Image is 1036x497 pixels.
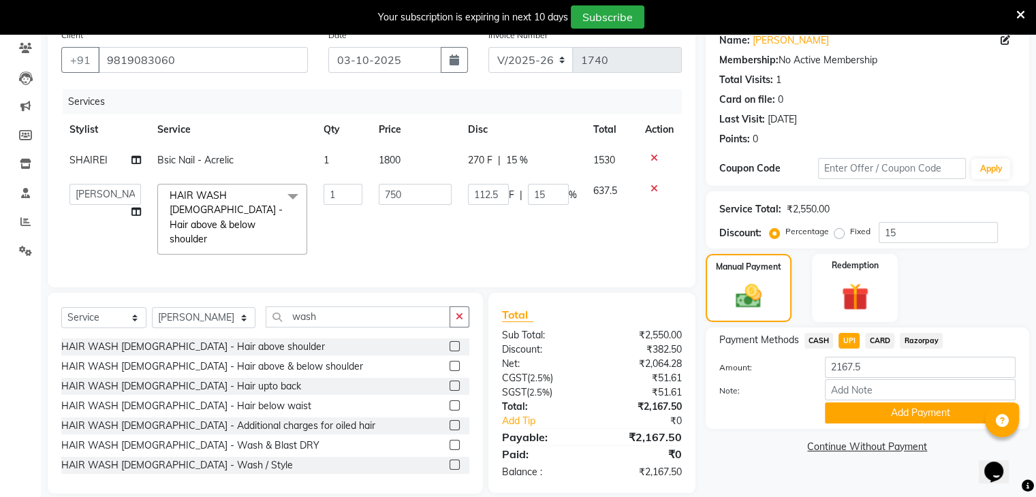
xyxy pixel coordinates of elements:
label: Redemption [832,259,879,272]
span: Payment Methods [719,333,799,347]
th: Disc [460,114,585,145]
div: Total Visits: [719,73,773,87]
input: Search by Name/Mobile/Email/Code [98,47,308,73]
div: HAIR WASH [DEMOGRAPHIC_DATA] - Hair upto back [61,379,301,394]
button: +91 [61,47,99,73]
div: ₹2,550.00 [592,328,692,342]
button: Apply [971,159,1010,179]
label: Fixed [850,225,870,238]
div: No Active Membership [719,53,1016,67]
span: 1800 [379,154,401,166]
span: | [498,153,501,167]
span: CASH [804,333,834,349]
label: Amount: [709,362,815,374]
span: SGST [502,386,527,398]
div: HAIR WASH [DEMOGRAPHIC_DATA] - Additional charges for oiled hair [61,419,375,433]
div: ₹2,167.50 [592,400,692,414]
span: 2.5% [530,372,550,383]
div: Your subscription is expiring in next 10 days [378,10,568,25]
div: Discount: [492,342,592,357]
span: CARD [865,333,894,349]
label: Client [61,29,83,42]
div: HAIR WASH [DEMOGRAPHIC_DATA] - Hair above & below shoulder [61,359,363,374]
span: 270 F [468,153,492,167]
input: Search or Scan [266,306,450,327]
span: | [520,188,522,202]
span: Razorpay [900,333,943,349]
div: HAIR WASH [DEMOGRAPHIC_DATA] - Hair above shoulder [61,340,325,354]
div: Sub Total: [492,328,592,342]
div: 0 [753,132,758,146]
span: HAIR WASH [DEMOGRAPHIC_DATA] - Hair above & below shoulder [170,189,283,245]
div: Discount: [719,226,762,240]
th: Service [149,114,315,145]
div: ₹2,064.28 [592,357,692,371]
span: 1530 [593,154,615,166]
div: ₹2,167.50 [592,465,692,479]
span: % [569,188,577,202]
label: Manual Payment [716,261,781,273]
th: Price [371,114,460,145]
label: Note: [709,385,815,397]
span: Bsic Nail - Acrelic [157,154,234,166]
span: UPI [838,333,860,349]
div: Membership: [719,53,779,67]
div: ₹0 [608,414,691,428]
div: Total: [492,400,592,414]
div: ₹51.61 [592,371,692,385]
div: Paid: [492,446,592,462]
div: [DATE] [768,112,797,127]
span: Total [502,308,533,322]
label: Invoice Number [488,29,548,42]
input: Add Note [825,379,1016,400]
label: Percentage [785,225,829,238]
span: F [509,188,514,202]
div: Balance : [492,465,592,479]
div: Services [63,89,692,114]
div: Last Visit: [719,112,765,127]
input: Enter Offer / Coupon Code [818,158,967,179]
div: Coupon Code [719,161,818,176]
div: Net: [492,357,592,371]
span: SHAIREI [69,154,108,166]
img: _cash.svg [727,281,770,311]
button: Add Payment [825,402,1016,423]
th: Qty [315,114,371,145]
label: Date [328,29,347,42]
div: HAIR WASH [DEMOGRAPHIC_DATA] - Hair below waist [61,399,311,413]
div: Service Total: [719,202,781,217]
div: 0 [778,93,783,107]
iframe: chat widget [979,443,1022,483]
div: Name: [719,33,750,48]
div: HAIR WASH [DEMOGRAPHIC_DATA] - Wash & Blast DRY [61,438,319,453]
button: Subscribe [571,5,644,29]
div: Payable: [492,429,592,445]
th: Total [585,114,637,145]
div: HAIR WASH [DEMOGRAPHIC_DATA] - Wash / Style [61,458,293,472]
span: 2.5% [529,387,550,398]
div: Card on file: [719,93,775,107]
div: ₹2,167.50 [592,429,692,445]
div: ( ) [492,371,592,385]
a: Add Tip [492,414,608,428]
a: x [207,233,213,245]
div: ₹2,550.00 [787,202,830,217]
th: Stylist [61,114,149,145]
div: 1 [776,73,781,87]
th: Action [637,114,682,145]
div: Points: [719,132,750,146]
a: [PERSON_NAME] [753,33,829,48]
div: ( ) [492,385,592,400]
img: _gift.svg [833,280,877,314]
input: Amount [825,357,1016,378]
a: Continue Without Payment [708,440,1026,454]
span: 15 % [506,153,528,167]
span: 1 [324,154,329,166]
div: ₹0 [592,446,692,462]
span: 637.5 [593,185,617,197]
div: ₹382.50 [592,342,692,357]
div: ₹51.61 [592,385,692,400]
span: CGST [502,372,527,384]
